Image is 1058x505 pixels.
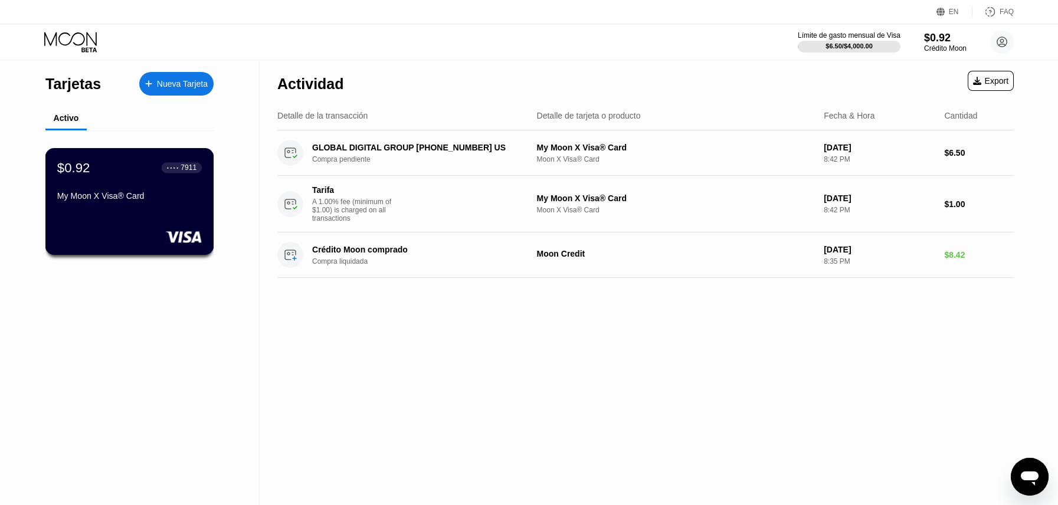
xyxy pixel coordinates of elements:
div: A 1.00% fee (minimum of $1.00) is charged on all transactions [312,198,401,222]
div: [DATE] [824,245,935,254]
div: [DATE] [824,143,935,152]
div: GLOBAL DIGITAL GROUP [PHONE_NUMBER] US [312,143,521,152]
div: TarifaA 1.00% fee (minimum of $1.00) is charged on all transactionsMy Moon X Visa® CardMoon X Vis... [277,176,1014,232]
div: Moon Credit [537,249,815,258]
div: ● ● ● ● [167,166,179,169]
div: Compra liquidada [312,257,537,265]
div: $8.42 [944,250,1014,260]
div: Crédito Moon compradoCompra liquidadaMoon Credit[DATE]8:35 PM$8.42 [277,232,1014,278]
div: 8:35 PM [824,257,935,265]
div: 8:42 PM [824,155,935,163]
div: GLOBAL DIGITAL GROUP [PHONE_NUMBER] USCompra pendienteMy Moon X Visa® CardMoon X Visa® Card[DATE]... [277,130,1014,176]
div: Moon X Visa® Card [537,206,815,214]
div: Nueva Tarjeta [139,72,214,96]
div: [DATE] [824,194,935,203]
div: Crédito Moon comprado [312,245,521,254]
div: My Moon X Visa® Card [537,194,815,203]
div: Límite de gasto mensual de Visa [798,31,900,40]
div: Detalle de la transacción [277,111,368,120]
div: Tarifa [312,185,395,195]
div: EN [936,6,972,18]
div: Moon X Visa® Card [537,155,815,163]
div: Activo [54,113,79,123]
div: Export [968,71,1014,91]
iframe: Botón para iniciar la ventana de mensajería [1011,458,1049,496]
div: $6.50 / $4,000.00 [826,42,873,50]
div: Tarjetas [45,76,101,93]
div: Detalle de tarjeta o producto [537,111,641,120]
div: Nueva Tarjeta [157,79,208,89]
div: $0.92Crédito Moon [924,32,967,53]
div: My Moon X Visa® Card [537,143,815,152]
div: $0.92 [57,160,90,175]
div: $0.92 [924,32,967,44]
div: Cantidad [944,111,977,120]
div: 8:42 PM [824,206,935,214]
div: 7911 [181,163,196,172]
div: $6.50 [944,148,1014,158]
div: Compra pendiente [312,155,537,163]
div: $1.00 [944,199,1014,209]
div: Export [973,76,1008,86]
div: Fecha & Hora [824,111,874,120]
div: Límite de gasto mensual de Visa$6.50/$4,000.00 [798,31,900,53]
div: FAQ [972,6,1014,18]
div: $0.92● ● ● ●7911My Moon X Visa® Card [46,149,213,254]
div: EN [949,8,959,16]
div: Crédito Moon [924,44,967,53]
div: My Moon X Visa® Card [57,191,202,201]
div: FAQ [1000,8,1014,16]
div: Actividad [277,76,344,93]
